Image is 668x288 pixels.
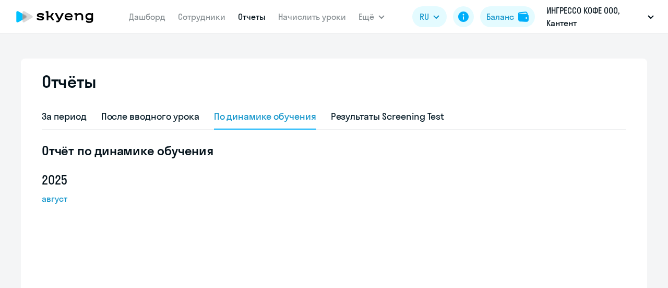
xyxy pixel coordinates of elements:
div: После вводного урока [101,110,199,123]
span: RU [420,10,429,23]
a: Дашборд [129,11,165,22]
a: Сотрудники [178,11,225,22]
a: август [42,192,136,205]
a: Отчеты [238,11,266,22]
button: Ещё [359,6,385,27]
h2: Отчёты [42,71,96,92]
div: Баланс [486,10,514,23]
button: ИНГРЕССО КОФЕ ООО, Кантент [541,4,659,29]
div: Результаты Screening Test [331,110,445,123]
span: Ещё [359,10,374,23]
button: RU [412,6,447,27]
h5: Отчёт по динамике обучения [42,142,626,159]
button: Балансbalance [480,6,535,27]
img: balance [518,11,529,22]
p: ИНГРЕССО КОФЕ ООО, Кантент [546,4,643,29]
div: По динамике обучения [214,110,316,123]
a: Начислить уроки [278,11,346,22]
div: За период [42,110,87,123]
h5: 2025 [42,171,136,188]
